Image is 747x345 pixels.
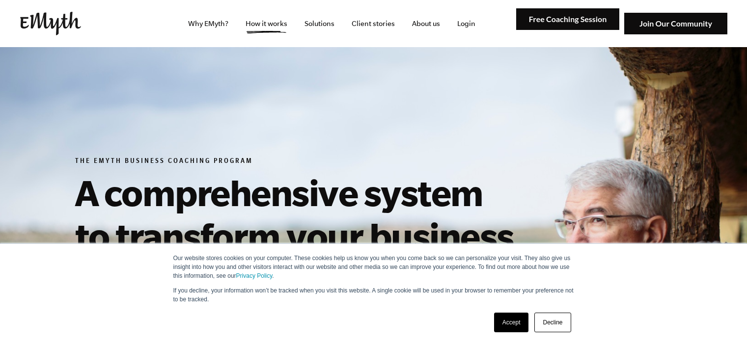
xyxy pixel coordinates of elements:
[173,286,574,304] p: If you decline, your information won’t be tracked when you visit this website. A single cookie wi...
[534,313,571,332] a: Decline
[173,254,574,280] p: Our website stores cookies on your computer. These cookies help us know you when you come back so...
[494,313,529,332] a: Accept
[75,157,523,167] h6: The EMyth Business Coaching Program
[236,272,273,279] a: Privacy Policy
[624,13,727,35] img: Join Our Community
[75,171,523,300] h1: A comprehensive system to transform your business—one step at a time.
[20,12,81,35] img: EMyth
[516,8,619,30] img: Free Coaching Session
